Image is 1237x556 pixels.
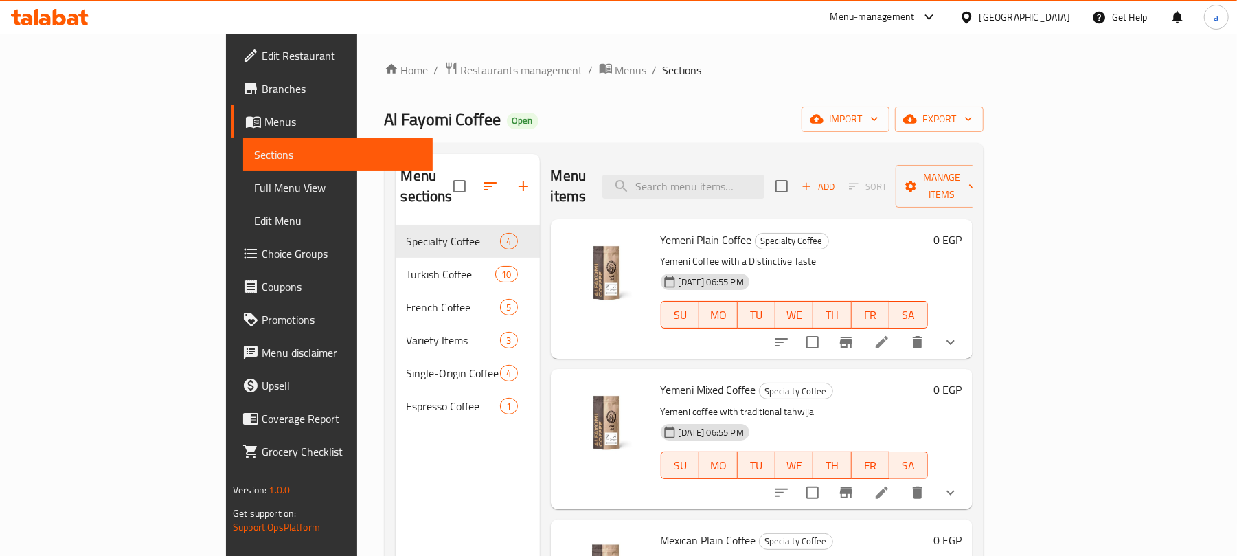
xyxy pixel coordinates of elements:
[231,336,433,369] a: Menu disclaimer
[507,170,540,203] button: Add section
[562,380,650,468] img: Yemeni Mixed Coffee
[895,305,922,325] span: SA
[243,204,433,237] a: Edit Menu
[852,452,889,479] button: FR
[889,301,927,329] button: SA
[934,476,967,509] button: show more
[802,107,889,132] button: import
[895,456,922,476] span: SA
[496,268,517,281] span: 10
[759,383,833,399] div: Specialty Coffee
[667,305,694,325] span: SU
[231,39,433,72] a: Edit Restaurant
[407,365,501,381] span: Single-Origin Coffee
[407,266,496,282] span: Turkish Coffee
[501,334,517,347] span: 3
[673,426,749,439] span: [DATE] 06:55 PM
[231,402,433,435] a: Coverage Report
[661,379,756,400] span: Yemeni Mixed Coffee
[830,476,863,509] button: Branch-specific-item
[407,398,501,414] span: Espresso Coffee
[233,518,320,536] a: Support.OpsPlatform
[231,270,433,303] a: Coupons
[589,62,593,78] li: /
[813,301,851,329] button: TH
[852,301,889,329] button: FR
[663,62,702,78] span: Sections
[407,233,501,249] span: Specialty Coffee
[889,452,927,479] button: SA
[901,476,934,509] button: delete
[895,107,984,132] button: export
[743,305,770,325] span: TU
[507,115,538,126] span: Open
[500,299,517,315] div: items
[901,326,934,359] button: delete
[857,305,884,325] span: FR
[500,233,517,249] div: items
[738,452,775,479] button: TU
[840,176,896,197] span: Select section first
[262,443,422,460] span: Grocery Checklist
[262,377,422,394] span: Upsell
[231,72,433,105] a: Branches
[813,452,851,479] button: TH
[264,113,422,130] span: Menus
[507,113,538,129] div: Open
[705,305,731,325] span: MO
[661,403,928,421] p: Yemeni coffee with traditional tahwija
[942,485,959,501] svg: Show Choices
[667,456,694,476] span: SU
[775,301,813,329] button: WE
[396,324,540,357] div: Variety Items3
[661,253,928,270] p: Yemeni Coffee with a Distinctive Taste
[781,456,808,476] span: WE
[501,235,517,248] span: 4
[501,367,517,380] span: 4
[907,169,977,203] span: Manage items
[819,456,846,476] span: TH
[233,504,296,522] span: Get support on:
[857,456,884,476] span: FR
[906,111,973,128] span: export
[407,299,501,315] span: French Coffee
[615,62,647,78] span: Menus
[661,452,699,479] button: SU
[830,9,915,25] div: Menu-management
[652,62,657,78] li: /
[434,62,439,78] li: /
[759,533,833,550] div: Specialty Coffee
[933,380,962,399] h6: 0 EGP
[765,476,798,509] button: sort-choices
[262,311,422,328] span: Promotions
[874,485,890,501] a: Edit menu item
[461,62,583,78] span: Restaurants management
[765,326,798,359] button: sort-choices
[599,61,647,79] a: Menus
[243,171,433,204] a: Full Menu View
[254,179,422,196] span: Full Menu View
[933,531,962,550] h6: 0 EGP
[254,212,422,229] span: Edit Menu
[673,276,749,289] span: [DATE] 06:55 PM
[396,219,540,428] nav: Menu sections
[661,230,752,250] span: Yemeni Plain Coffee
[767,172,796,201] span: Select section
[562,230,650,318] img: Yemeni Plain Coffee
[661,530,756,551] span: Mexican Plain Coffee
[396,258,540,291] div: Turkish Coffee10
[796,176,840,197] span: Add item
[407,332,501,348] div: Variety Items
[385,104,501,135] span: Al Fayomi Coffee
[798,328,827,357] span: Select to update
[231,237,433,270] a: Choice Groups
[934,326,967,359] button: show more
[500,365,517,381] div: items
[269,481,290,499] span: 1.0.0
[243,138,433,171] a: Sections
[231,303,433,336] a: Promotions
[262,80,422,97] span: Branches
[551,166,587,207] h2: Menu items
